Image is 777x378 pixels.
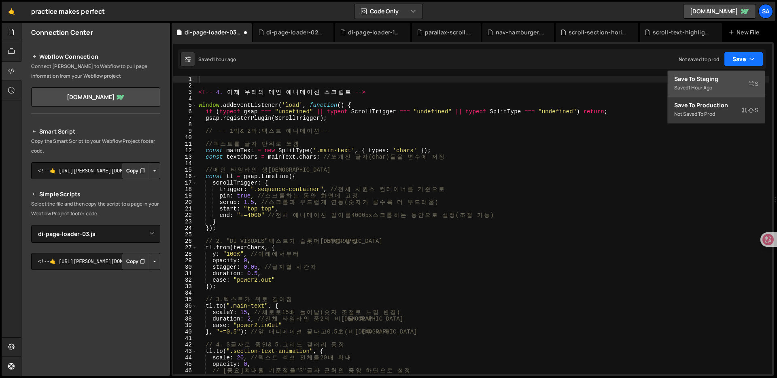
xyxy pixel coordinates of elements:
div: 22 [173,212,197,219]
textarea: <!--🤙 [URL][PERSON_NAME][DOMAIN_NAME]> <script>document.addEventListener("DOMContentLoaded", func... [31,162,160,179]
div: 45 [173,361,197,367]
div: 43 [173,348,197,355]
div: 31 [173,270,197,277]
button: Copy [122,162,149,179]
div: 27 [173,244,197,251]
div: 24 [173,225,197,231]
div: 34 [173,290,197,296]
p: Copy the Smart Script to your Webflow Project footer code. [31,136,160,156]
div: 20 [173,199,197,206]
div: di-page-loader-1.js [348,28,401,36]
div: 2 [173,83,197,89]
span: S [742,106,758,114]
div: Saved [198,56,236,63]
div: 12 [173,147,197,154]
div: 28 [173,251,197,257]
div: 39 [173,322,197,329]
div: 8 [173,121,197,128]
div: 30 [173,264,197,270]
h2: Connection Center [31,28,93,37]
div: Save to Staging [674,75,758,83]
div: 10 [173,134,197,141]
div: di-page-loader-03.js [185,28,242,36]
div: 46 [173,367,197,374]
div: nav-hamburger.js [496,28,544,36]
div: 35 [173,296,197,303]
h2: Webflow Connection [31,52,160,62]
div: 32 [173,277,197,283]
div: 16 [173,173,197,180]
div: 40 [173,329,197,335]
div: 3 [173,89,197,96]
a: [DOMAIN_NAME] [31,87,160,107]
div: 36 [173,303,197,309]
div: 5 [173,102,197,108]
div: 11 [173,141,197,147]
div: 18 [173,186,197,193]
div: 15 [173,167,197,173]
div: 41 [173,335,197,342]
div: Save to Production [674,101,758,109]
button: Save to StagingS Saved1 hour ago [668,71,765,97]
h2: Smart Script [31,127,160,136]
div: 1 hour ago [688,84,712,91]
div: 37 [173,309,197,316]
div: 1 hour ago [213,56,236,63]
p: Connect [PERSON_NAME] to Webflow to pull page information from your Webflow project [31,62,160,81]
div: 29 [173,257,197,264]
a: SA [758,4,773,19]
button: Code Only [355,4,422,19]
div: 26 [173,238,197,244]
div: practice makes perfect [31,6,105,16]
a: [DOMAIN_NAME] [683,4,756,19]
div: 4 [173,96,197,102]
textarea: <!--🤙 [URL][PERSON_NAME][DOMAIN_NAME]> <script>document.addEventListener("DOMContentLoaded", func... [31,253,160,270]
div: Saved [674,83,758,93]
div: 6 [173,108,197,115]
div: 14 [173,160,197,167]
div: Button group with nested dropdown [122,162,160,179]
div: 13 [173,154,197,160]
div: Button group with nested dropdown [122,253,160,270]
button: Save to ProductionS Not saved to prod [668,97,765,123]
div: Not saved to prod [679,56,719,63]
p: Select the file and then copy the script to a page in your Webflow Project footer code. [31,199,160,219]
div: 17 [173,180,197,186]
div: 38 [173,316,197,322]
div: New File [728,28,762,36]
div: 19 [173,193,197,199]
div: scroll-section-horizontal.js [569,28,628,36]
iframe: YouTube video player [31,283,161,356]
div: scroll-text-highlight-opacity.js [653,28,712,36]
div: 7 [173,115,197,121]
h2: Simple Scripts [31,189,160,199]
div: 21 [173,206,197,212]
div: 44 [173,355,197,361]
div: 33 [173,283,197,290]
div: 9 [173,128,197,134]
div: 23 [173,219,197,225]
div: 25 [173,231,197,238]
div: di-page-loader-02.js [266,28,324,36]
div: parallax-scroll.js [425,28,471,36]
div: 1 [173,76,197,83]
span: S [748,80,758,88]
div: Not saved to prod [674,109,758,119]
a: 🤙 [2,2,21,21]
div: 42 [173,342,197,348]
button: Save [724,52,763,66]
button: Copy [122,253,149,270]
